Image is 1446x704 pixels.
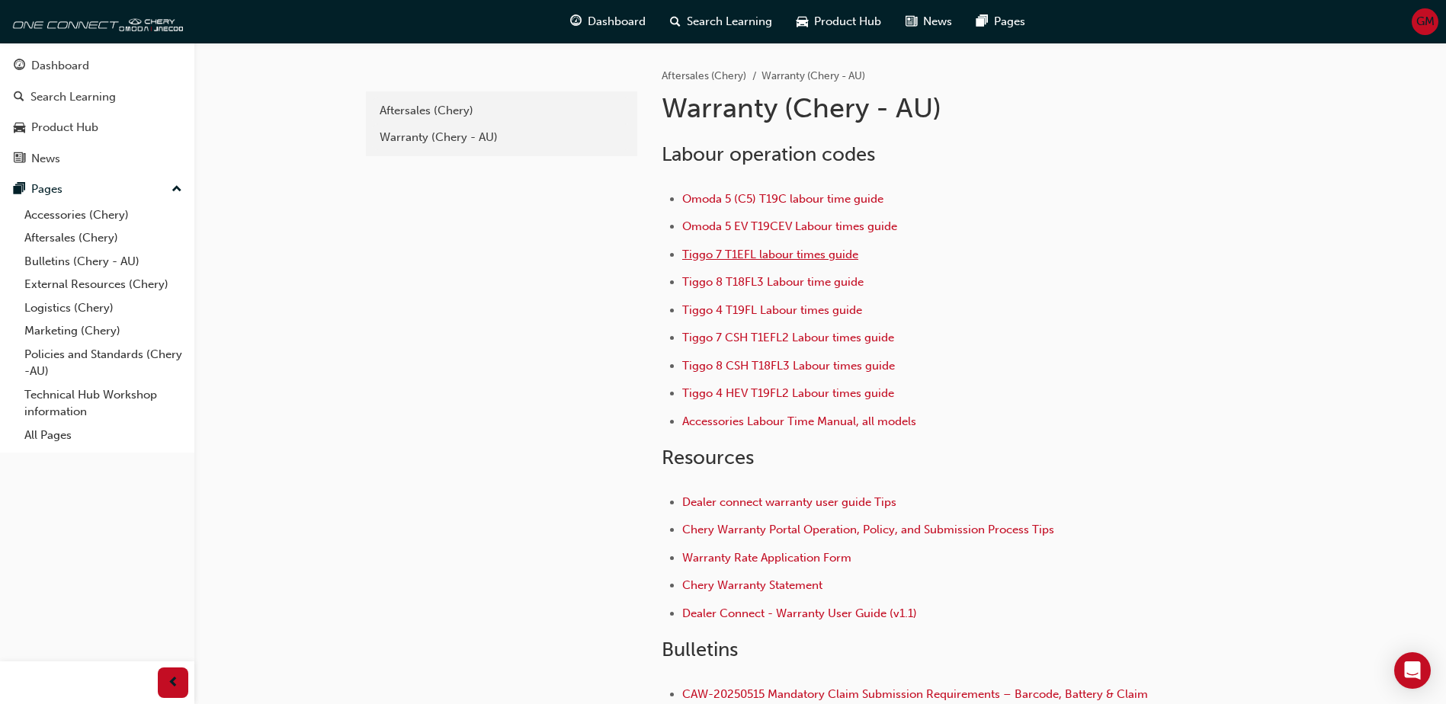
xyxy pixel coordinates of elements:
[18,424,188,447] a: All Pages
[662,91,1162,125] h1: Warranty (Chery - AU)
[18,319,188,343] a: Marketing (Chery)
[814,13,881,30] span: Product Hub
[784,6,893,37] a: car-iconProduct Hub
[662,446,754,469] span: Resources
[18,296,188,320] a: Logistics (Chery)
[14,91,24,104] span: search-icon
[18,273,188,296] a: External Resources (Chery)
[682,275,864,289] a: Tiggo 8 T18FL3 Labour time guide
[570,12,582,31] span: guage-icon
[31,119,98,136] div: Product Hub
[761,68,865,85] li: Warranty (Chery - AU)
[31,181,63,198] div: Pages
[797,12,808,31] span: car-icon
[662,69,746,82] a: Aftersales (Chery)
[1394,652,1431,689] div: Open Intercom Messenger
[682,551,851,565] a: Warranty Rate Application Form
[6,52,188,80] a: Dashboard
[6,175,188,203] button: Pages
[8,6,183,37] img: oneconnect
[172,180,182,200] span: up-icon
[662,142,875,166] span: Labour operation codes
[682,192,883,206] a: Omoda 5 (C5) T19C labour time guide
[682,386,894,400] a: Tiggo 4 HEV T19FL2 Labour times guide
[682,414,916,428] a: Accessories Labour Time Manual, all models
[18,226,188,250] a: Aftersales (Chery)
[380,129,624,146] div: Warranty (Chery - AU)
[682,523,1054,536] a: Chery Warranty Portal Operation, Policy, and Submission Process Tips
[682,219,897,233] a: Omoda 5 EV T19CEV Labour times guide
[964,6,1037,37] a: pages-iconPages
[14,183,25,197] span: pages-icon
[682,495,896,509] a: Dealer connect warranty user guide Tips
[658,6,784,37] a: search-iconSearch Learning
[14,59,25,73] span: guage-icon
[558,6,658,37] a: guage-iconDashboard
[682,303,862,317] a: Tiggo 4 T19FL Labour times guide
[1412,8,1438,35] button: GM
[588,13,646,30] span: Dashboard
[372,98,631,124] a: Aftersales (Chery)
[372,124,631,151] a: Warranty (Chery - AU)
[18,203,188,227] a: Accessories (Chery)
[18,250,188,274] a: Bulletins (Chery - AU)
[6,145,188,173] a: News
[976,12,988,31] span: pages-icon
[682,359,895,373] a: Tiggo 8 CSH T18FL3 Labour times guide
[6,83,188,111] a: Search Learning
[380,102,624,120] div: Aftersales (Chery)
[18,343,188,383] a: Policies and Standards (Chery -AU)
[682,578,822,592] a: Chery Warranty Statement
[923,13,952,30] span: News
[30,88,116,106] div: Search Learning
[994,13,1025,30] span: Pages
[6,49,188,175] button: DashboardSearch LearningProduct HubNews
[14,121,25,135] span: car-icon
[670,12,681,31] span: search-icon
[906,12,917,31] span: news-icon
[31,57,89,75] div: Dashboard
[893,6,964,37] a: news-iconNews
[1416,13,1435,30] span: GM
[18,383,188,424] a: Technical Hub Workshop information
[682,606,917,620] a: Dealer Connect - Warranty User Guide (v1.1)
[682,331,894,344] a: Tiggo 7 CSH T1EFL2 Labour times guide
[168,674,179,693] span: prev-icon
[682,248,858,261] a: Tiggo 7 T1EFL labour times guide
[662,638,738,661] span: Bulletins
[31,150,60,168] div: News
[6,114,188,142] a: Product Hub
[687,13,772,30] span: Search Learning
[14,152,25,166] span: news-icon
